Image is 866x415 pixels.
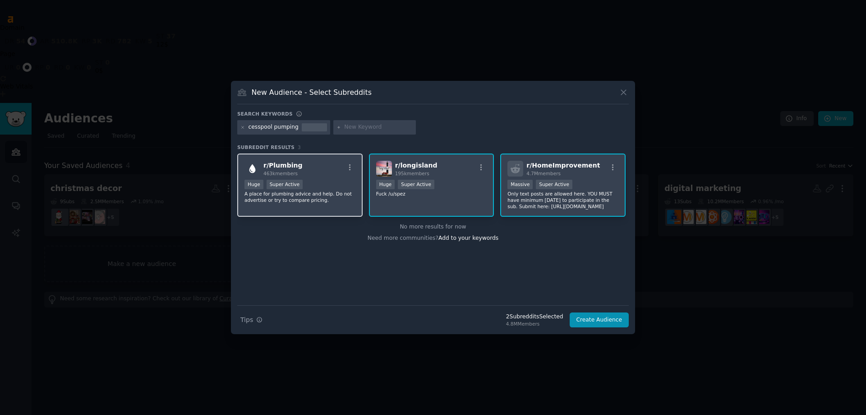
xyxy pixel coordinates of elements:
span: Tips [240,315,253,325]
h3: New Audience - Select Subreddits [252,88,372,97]
div: Massive [507,180,533,189]
button: Create Audience [570,312,629,328]
span: r/ longisland [395,162,438,169]
div: 4.8M Members [506,321,563,327]
p: Only text posts are allowed here. YOU MUST have minimum [DATE] to participate in the sub. Submit ... [507,191,618,210]
div: No more results for now [237,223,629,231]
span: 195k members [395,171,429,176]
div: Super Active [398,180,434,189]
img: Plumbing [244,161,260,177]
p: A place for plumbing advice and help. Do not advertise or try to compare pricing. [244,191,355,203]
div: Super Active [536,180,572,189]
div: Huge [244,180,263,189]
div: Huge [376,180,395,189]
span: r/ HomeImprovement [526,162,600,169]
span: Subreddit Results [237,144,295,150]
span: 3 [298,145,301,150]
p: Fuck /u/spez [376,191,487,197]
img: longisland [376,161,392,177]
div: Super Active [267,180,303,189]
input: New Keyword [344,123,413,131]
div: 2 Subreddit s Selected [506,313,563,321]
div: Need more communities? [237,231,629,242]
span: r/ Plumbing [263,162,302,169]
span: 4.7M members [526,171,561,176]
button: Tips [237,312,266,328]
span: Add to your keywords [438,235,498,241]
div: cesspool pumping [249,123,299,131]
span: 463k members [263,171,298,176]
h3: Search keywords [237,111,293,117]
